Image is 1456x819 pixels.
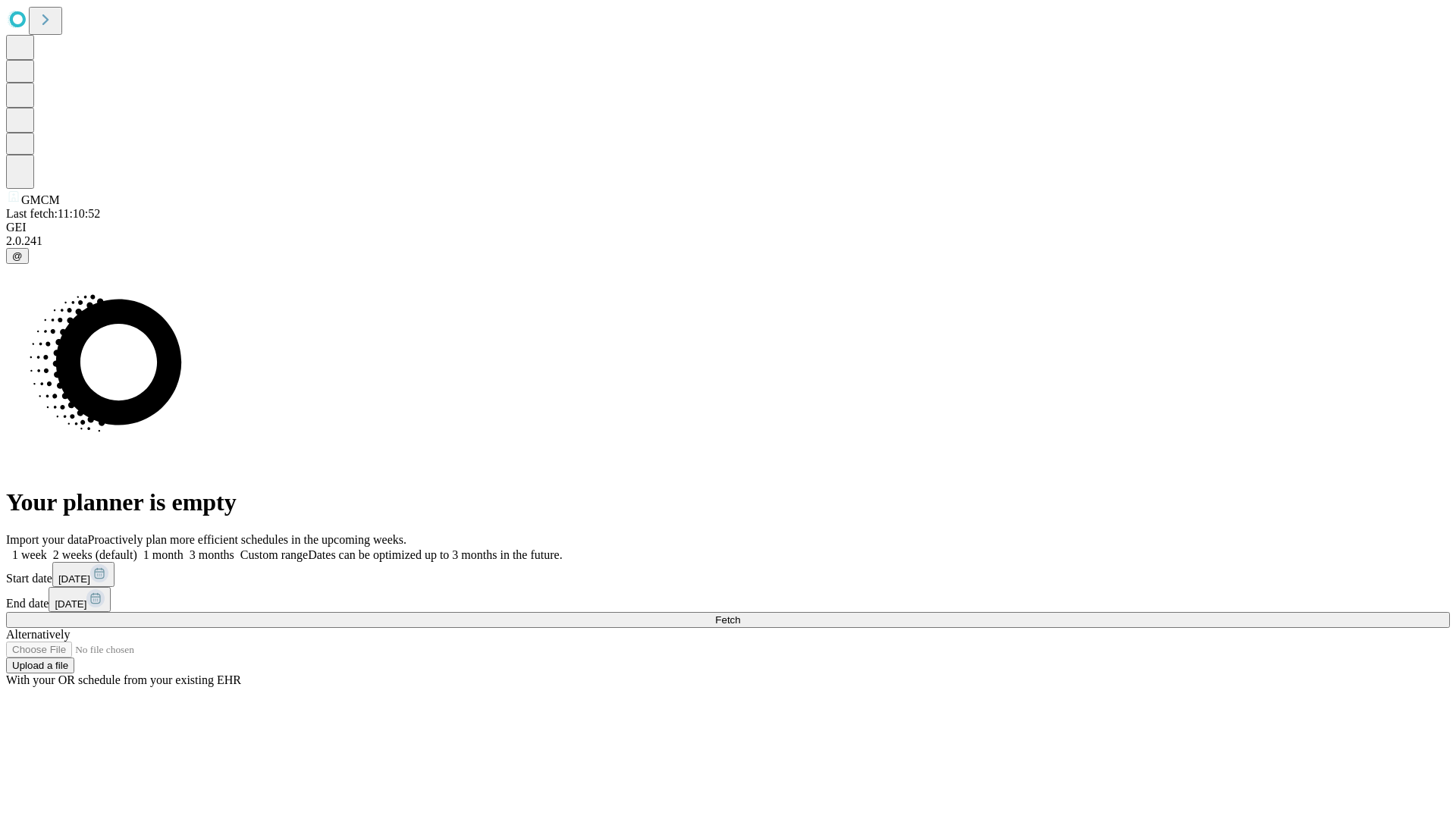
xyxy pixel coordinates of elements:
[88,533,406,546] span: Proactively plan more efficient schedules in the upcoming weeks.
[6,248,29,264] button: @
[143,548,184,561] span: 1 month
[12,548,47,561] span: 1 week
[52,562,115,587] button: [DATE]
[6,207,100,220] span: Last fetch: 11:10:52
[6,673,241,686] span: With your OR schedule from your existing EHR
[6,587,1450,612] div: End date
[6,628,70,641] span: Alternatively
[6,657,74,673] button: Upload a file
[240,548,308,561] span: Custom range
[6,612,1450,628] button: Fetch
[6,234,1450,248] div: 2.0.241
[6,533,88,546] span: Import your data
[6,221,1450,234] div: GEI
[21,193,60,206] span: GMCM
[715,614,740,626] span: Fetch
[58,573,90,585] span: [DATE]
[49,587,111,612] button: [DATE]
[55,598,86,610] span: [DATE]
[190,548,234,561] span: 3 months
[308,548,562,561] span: Dates can be optimized up to 3 months in the future.
[6,488,1450,516] h1: Your planner is empty
[53,548,137,561] span: 2 weeks (default)
[6,562,1450,587] div: Start date
[12,250,23,262] span: @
